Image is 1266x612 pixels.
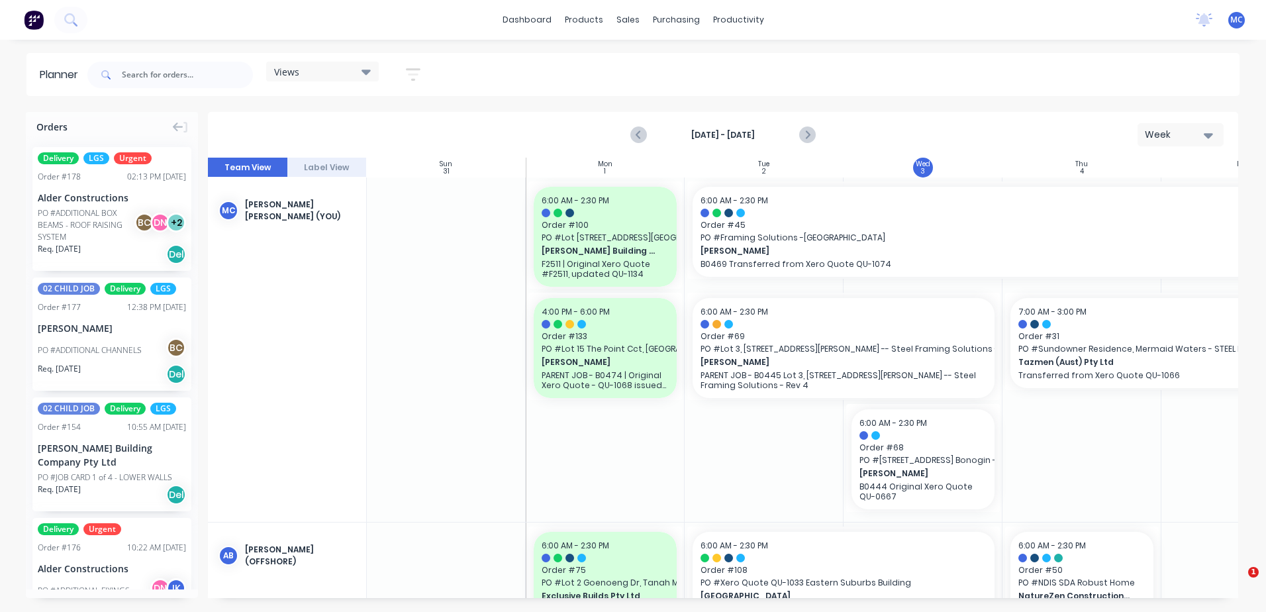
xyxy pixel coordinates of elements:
[36,120,68,134] span: Orders
[701,331,987,342] span: Order # 69
[542,245,656,257] span: [PERSON_NAME] Building Company Pty Ltd
[859,482,987,501] p: B0444 Original Xero Quote QU-0667
[38,152,79,164] span: Delivery
[166,578,186,598] div: IK
[859,454,987,466] span: PO # [STREET_ADDRESS] Bonogin - LGSF Walls - Rev 2
[166,364,186,384] div: Del
[1248,567,1259,578] span: 1
[542,306,610,317] span: 4:00 PM - 6:00 PM
[1018,590,1133,602] span: NatureZen Constructions QLD Pty Ltd
[127,421,186,433] div: 10:55 AM [DATE]
[1080,168,1084,175] div: 4
[166,338,186,358] div: BC
[38,472,172,484] div: PO #JOB CARD 1 of 4 - LOWER WALLS
[38,301,81,313] div: Order # 177
[443,168,450,175] div: 31
[38,363,81,375] span: Req. [DATE]
[166,244,186,264] div: Del
[604,168,606,175] div: 1
[150,578,170,598] div: DN
[38,542,81,554] div: Order # 176
[122,62,253,88] input: Search for orders...
[440,160,452,168] div: Sun
[542,577,669,589] span: PO # Lot 2 Goenoeng Dr, Tanah Merah - Steel Framing
[542,590,656,602] span: Exclusive Builds Pty Ltd
[38,243,81,255] span: Req. [DATE]
[83,152,109,164] span: LGS
[657,129,789,141] strong: [DATE] - [DATE]
[762,168,766,175] div: 2
[150,403,176,415] span: LGS
[166,213,186,232] div: + 2
[1221,567,1253,599] iframe: Intercom live chat
[859,417,927,429] span: 6:00 AM - 2:30 PM
[701,370,987,390] p: PARENT JOB - B0445 Lot 3, [STREET_ADDRESS][PERSON_NAME] -- Steel Framing Solutions - Rev 4
[701,356,958,368] span: [PERSON_NAME]
[245,199,356,223] div: [PERSON_NAME] [PERSON_NAME] (You)
[105,403,146,415] span: Delivery
[916,160,930,168] div: Wed
[758,160,769,168] div: Tue
[701,343,987,355] span: PO # Lot 3, [STREET_ADDRESS][PERSON_NAME] -- Steel Framing Solutions - Rev 4
[127,542,186,554] div: 10:22 AM [DATE]
[1018,306,1087,317] span: 7:00 AM - 3:00 PM
[701,590,958,602] span: [GEOGRAPHIC_DATA]
[542,343,669,355] span: PO # Lot 15 The Point Cct, [GEOGRAPHIC_DATA]
[542,356,656,368] span: [PERSON_NAME]
[1075,160,1088,168] div: Thu
[83,523,121,535] span: Urgent
[542,219,669,231] span: Order # 100
[38,523,79,535] span: Delivery
[38,191,186,205] div: Alder Constructions
[1237,160,1245,168] div: Fri
[859,442,987,454] span: Order # 68
[208,158,287,178] button: Team View
[287,158,367,178] button: Label View
[38,421,81,433] div: Order # 154
[701,577,987,589] span: PO # Xero Quote QU-1033 Eastern Suburbs Building
[38,283,100,295] span: 02 CHILD JOB
[38,484,81,495] span: Req. [DATE]
[219,546,238,566] div: AB
[542,232,669,244] span: PO # Lot [STREET_ADDRESS][GEOGRAPHIC_DATA] - Structural Steel Supply
[38,207,138,243] div: PO #ADDITIONAL BOX BEAMS - ROOF RAISING SYSTEM
[610,10,646,30] div: sales
[38,562,186,576] div: Alder Constructions
[496,10,558,30] a: dashboard
[542,331,669,342] span: Order # 133
[150,283,176,295] span: LGS
[150,213,170,232] div: DN
[1018,564,1145,576] span: Order # 50
[542,195,609,206] span: 6:00 AM - 2:30 PM
[701,306,768,317] span: 6:00 AM - 2:30 PM
[542,540,609,551] span: 6:00 AM - 2:30 PM
[1018,577,1145,589] span: PO # NDIS SDA Robust Home
[1145,128,1206,142] div: Week
[1230,14,1243,26] span: MC
[701,540,768,551] span: 6:00 AM - 2:30 PM
[542,370,669,390] p: PARENT JOB - B0474 | Original Xero Quote - QU-1068 issued [DATE]
[105,283,146,295] span: Delivery
[38,403,100,415] span: 02 CHILD JOB
[542,259,669,279] p: F2511 | Original Xero Quote #F2511, updated QU-1134
[38,585,130,597] div: PO #ADDITIONAL FIXINGS
[127,301,186,313] div: 12:38 PM [DATE]
[701,195,768,206] span: 6:00 AM - 2:30 PM
[920,168,925,175] div: 3
[127,171,186,183] div: 02:13 PM [DATE]
[274,65,299,79] span: Views
[38,321,186,335] div: [PERSON_NAME]
[542,564,669,576] span: Order # 75
[114,152,152,164] span: Urgent
[166,485,186,505] div: Del
[706,10,771,30] div: productivity
[646,10,706,30] div: purchasing
[38,441,186,469] div: [PERSON_NAME] Building Company Pty Ltd
[701,564,987,576] span: Order # 108
[38,171,81,183] div: Order # 178
[134,213,154,232] div: BC
[558,10,610,30] div: products
[701,245,1244,257] span: [PERSON_NAME]
[245,544,356,568] div: [PERSON_NAME] (OFFSHORE)
[24,10,44,30] img: Factory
